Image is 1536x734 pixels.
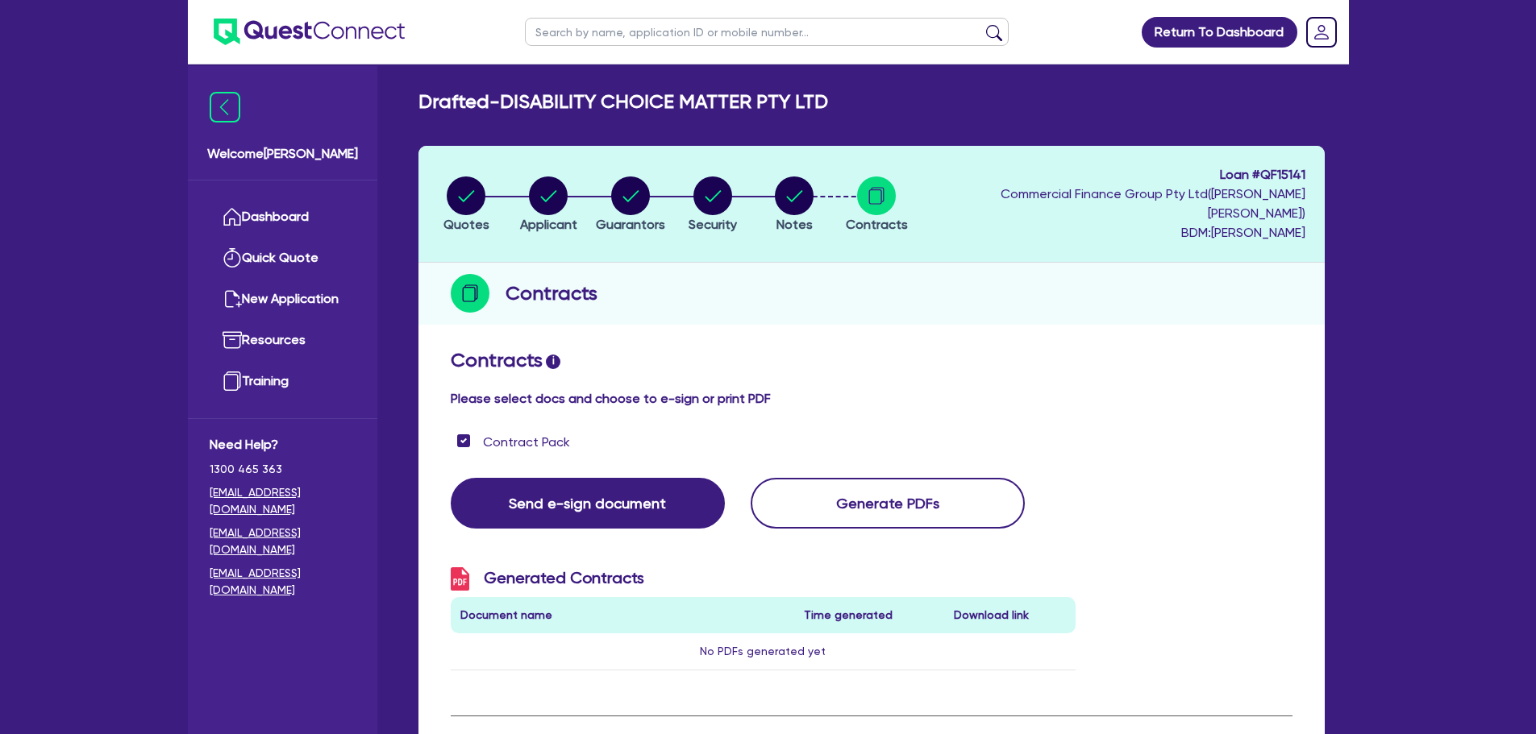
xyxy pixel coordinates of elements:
[210,525,356,558] a: [EMAIL_ADDRESS][DOMAIN_NAME]
[210,484,356,518] a: [EMAIL_ADDRESS][DOMAIN_NAME]
[596,217,665,232] span: Guarantors
[506,279,597,308] h2: Contracts
[223,371,242,391] img: training
[223,289,242,309] img: new-application
[944,597,1076,633] th: Download link
[210,361,356,402] a: Training
[443,217,489,232] span: Quotes
[443,176,490,235] button: Quotes
[451,567,469,591] img: icon-pdf
[751,478,1025,529] button: Generate PDFs
[595,176,666,235] button: Guarantors
[846,217,908,232] span: Contracts
[1142,17,1297,48] a: Return To Dashboard
[207,144,358,164] span: Welcome [PERSON_NAME]
[1301,11,1342,53] a: Dropdown toggle
[483,433,570,452] label: Contract Pack
[214,19,405,45] img: quest-connect-logo-blue
[774,176,814,235] button: Notes
[776,217,813,232] span: Notes
[845,176,909,235] button: Contracts
[223,330,242,350] img: resources
[519,176,578,235] button: Applicant
[210,92,240,122] img: icon-menu-close
[451,567,1076,591] h3: Generated Contracts
[451,633,1076,670] td: No PDFs generated yet
[794,597,944,633] th: Time generated
[210,461,356,478] span: 1300 465 363
[210,320,356,361] a: Resources
[223,248,242,267] img: quick-quote
[210,279,356,320] a: New Application
[922,223,1305,243] span: BDM: [PERSON_NAME]
[210,565,356,599] a: [EMAIL_ADDRESS][DOMAIN_NAME]
[688,176,738,235] button: Security
[689,217,737,232] span: Security
[451,391,1292,406] h4: Please select docs and choose to e-sign or print PDF
[418,90,828,114] h2: Drafted - DISABILITY CHOICE MATTER PTY LTD
[210,435,356,454] span: Need Help?
[451,349,1292,372] h2: Contracts
[520,217,577,232] span: Applicant
[922,165,1305,185] span: Loan # QF15141
[451,274,489,313] img: step-icon
[451,478,725,529] button: Send e-sign document
[525,18,1009,46] input: Search by name, application ID or mobile number...
[210,197,356,238] a: Dashboard
[546,355,560,369] span: i
[451,597,795,633] th: Document name
[210,238,356,279] a: Quick Quote
[1001,186,1305,221] span: Commercial Finance Group Pty Ltd ( [PERSON_NAME] [PERSON_NAME] )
